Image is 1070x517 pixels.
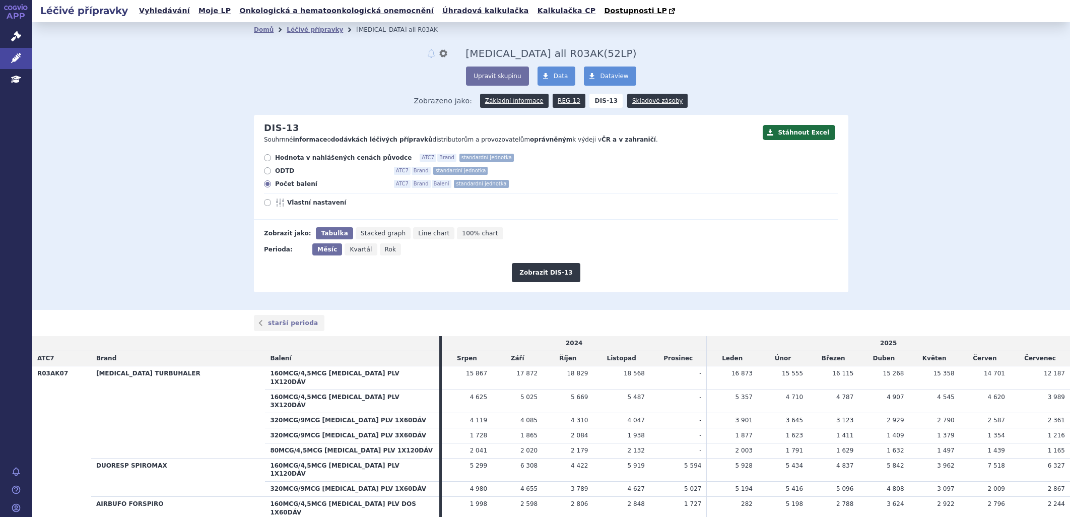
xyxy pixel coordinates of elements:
[385,246,396,253] span: Rok
[933,370,955,377] span: 15 358
[420,154,436,162] span: ATC7
[608,47,621,59] span: 52
[832,370,853,377] span: 16 115
[516,370,538,377] span: 17 872
[988,447,1005,454] span: 1 439
[264,227,311,239] div: Zobrazit jako:
[937,417,954,424] span: 2 790
[394,167,411,175] span: ATC7
[265,482,439,497] th: 320MCG/9MCG [MEDICAL_DATA] PLV 1X60DÁV
[459,154,514,162] span: standardní jednotka
[604,7,667,15] span: Dostupnosti LP
[628,500,645,507] span: 2 848
[988,394,1005,401] span: 4 620
[37,355,54,362] span: ATC7
[470,447,487,454] span: 2 041
[1048,394,1065,401] span: 3 989
[470,500,487,507] span: 1 998
[699,370,701,377] span: -
[1044,370,1065,377] span: 12 187
[1048,462,1065,469] span: 6 327
[275,154,412,162] span: Hodnota v nahlášených cenách původce
[600,73,628,80] span: Dataview
[454,180,508,188] span: standardní jednotka
[836,485,853,492] span: 5 096
[265,458,439,482] th: 160MCG/4,5MCG [MEDICAL_DATA] PLV 1X120DÁV
[937,500,954,507] span: 2 922
[684,462,701,469] span: 5 594
[287,199,398,207] span: Vlastní nastavení
[628,447,645,454] span: 2 132
[571,432,588,439] span: 2 084
[707,351,758,366] td: Leden
[628,417,645,424] span: 4 047
[96,355,116,362] span: Brand
[438,47,448,59] button: nastavení
[786,485,803,492] span: 5 416
[883,370,904,377] span: 15 268
[628,394,645,401] span: 5 487
[593,351,650,366] td: Listopad
[270,355,291,362] span: Balení
[265,390,439,413] th: 160MCG/4,5MCG [MEDICAL_DATA] PLV 3X120DÁV
[887,500,904,507] span: 3 624
[735,447,753,454] span: 2 003
[684,485,701,492] span: 5 027
[465,47,604,59] span: Seretide all R03AK
[534,4,599,18] a: Kalkulačka CP
[731,370,753,377] span: 16 873
[786,394,803,401] span: 4 710
[265,443,439,458] th: 80MCG/4,5MCG [MEDICAL_DATA] PLV 1X120DÁV
[735,462,753,469] span: 5 928
[412,167,431,175] span: Brand
[1048,432,1065,439] span: 1 216
[331,136,433,143] strong: dodávkách léčivých přípravků
[136,4,193,18] a: Vyhledávání
[937,462,954,469] span: 3 962
[437,154,456,162] span: Brand
[520,447,538,454] span: 2 020
[887,394,904,401] span: 4 907
[567,370,588,377] span: 18 829
[960,351,1010,366] td: Červen
[786,500,803,507] span: 5 198
[462,230,498,237] span: 100% chart
[1048,417,1065,424] span: 2 361
[601,4,680,18] a: Dostupnosti LP
[735,432,753,439] span: 1 877
[937,432,954,439] span: 1 379
[786,447,803,454] span: 1 791
[32,4,136,18] h2: Léčivé přípravky
[433,167,488,175] span: standardní jednotka
[275,180,386,188] span: Počet balení
[601,136,656,143] strong: ČR a v zahraničí
[264,122,299,134] h2: DIS-13
[470,417,487,424] span: 4 119
[265,428,439,443] th: 320MCG/9MCG [MEDICAL_DATA] PLV 3X60DÁV
[887,417,904,424] span: 2 929
[287,26,343,33] a: Léčivé přípravky
[293,136,327,143] strong: informace
[836,417,853,424] span: 3 123
[470,432,487,439] span: 1 728
[91,458,265,496] th: DUORESP SPIROMAX
[707,336,1070,351] td: 2025
[426,47,436,59] button: notifikace
[650,351,707,366] td: Prosinec
[836,432,853,439] span: 1 411
[937,447,954,454] span: 1 497
[887,432,904,439] span: 1 409
[394,180,411,188] span: ATC7
[571,394,588,401] span: 5 669
[418,230,449,237] span: Line chart
[808,351,858,366] td: Březen
[520,432,538,439] span: 1 865
[520,485,538,492] span: 4 655
[571,447,588,454] span: 2 179
[988,462,1005,469] span: 7 518
[735,417,753,424] span: 3 901
[988,417,1005,424] span: 2 587
[520,417,538,424] span: 4 085
[836,447,853,454] span: 1 629
[786,417,803,424] span: 3 645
